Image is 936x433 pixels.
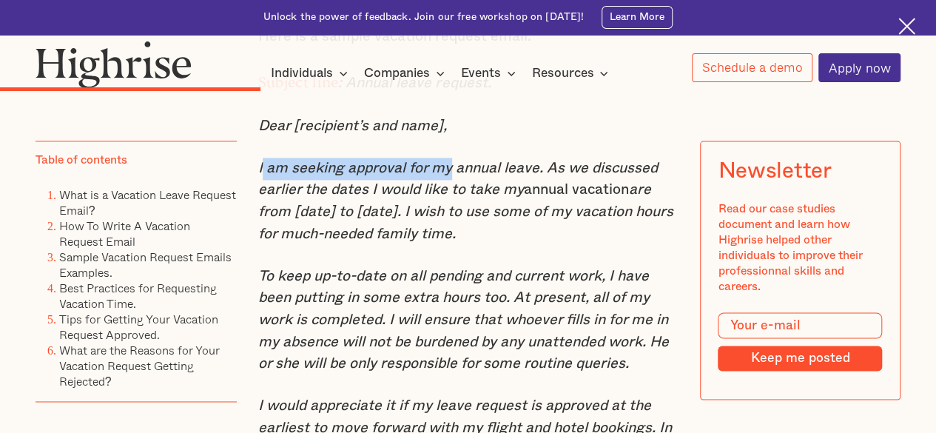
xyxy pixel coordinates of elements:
[602,6,673,29] a: Learn More
[258,182,673,241] em: are from [date] to [date]. I wish to use some of my vacation hours for much-needed family time.
[898,18,915,35] img: Cross icon
[531,64,613,82] div: Resources
[461,64,501,82] div: Events
[263,10,585,24] div: Unlock the power of feedback. Join our free workshop on [DATE]!
[59,248,232,281] a: Sample Vacation Request Emails Examples.
[692,53,812,82] a: Schedule a demo
[271,64,352,82] div: Individuals
[364,64,449,82] div: Companies
[36,41,192,88] img: Highrise logo
[718,312,882,371] form: Modal Form
[59,186,236,219] a: What is a Vacation Leave Request Email?
[818,53,900,82] a: Apply now
[258,161,658,198] em: I am seeking approval for my annual leave. As we discussed earlier the dates I would like to take my
[59,341,220,390] a: What are the Reasons for Your Vacation Request Getting Rejected?
[531,64,593,82] div: Resources
[364,64,430,82] div: Companies
[461,64,520,82] div: Events
[718,346,882,370] input: Keep me posted
[258,269,669,371] em: To keep up-to-date on all pending and current work, I have been putting in some extra hours too. ...
[258,158,679,245] p: annual vacation
[258,118,447,133] em: Dear [recipient’s and name],
[59,279,217,312] a: Best Practices for Requesting Vacation Time.
[271,64,333,82] div: Individuals
[59,310,218,343] a: Tips for Getting Your Vacation Request Approved.
[36,152,127,168] div: Table of contents
[718,201,882,295] div: Read our case studies document and learn how Highrise helped other individuals to improve their p...
[718,312,882,339] input: Your e-mail
[59,217,190,250] a: How To Write A Vacation Request Email
[718,158,831,184] div: Newsletter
